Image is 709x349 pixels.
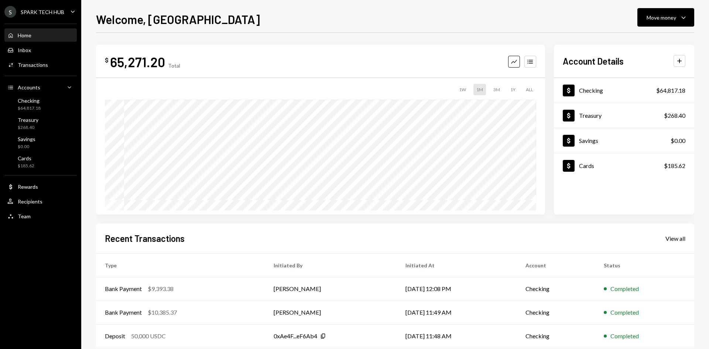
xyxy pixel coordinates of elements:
[523,84,536,95] div: ALL
[110,54,165,70] div: 65,271.20
[265,277,397,301] td: [PERSON_NAME]
[456,84,469,95] div: 1W
[21,9,64,15] div: SPARK TECH HUB
[148,308,177,317] div: $10,385.37
[637,8,694,27] button: Move money
[397,324,517,348] td: [DATE] 11:48 AM
[507,84,518,95] div: 1Y
[595,253,694,277] th: Status
[18,47,31,53] div: Inbox
[610,308,639,317] div: Completed
[517,301,595,324] td: Checking
[579,112,602,119] div: Treasury
[96,12,260,27] h1: Welcome, [GEOGRAPHIC_DATA]
[554,153,694,178] a: Cards$185.62
[397,277,517,301] td: [DATE] 12:08 PM
[4,6,16,18] div: S
[664,161,685,170] div: $185.62
[579,87,603,94] div: Checking
[18,213,31,219] div: Team
[18,155,34,161] div: Cards
[18,84,40,90] div: Accounts
[4,153,77,171] a: Cards$185.62
[18,144,35,150] div: $0.00
[554,128,694,153] a: Savings$0.00
[517,253,595,277] th: Account
[610,332,639,341] div: Completed
[148,284,174,293] div: $9,393.38
[168,62,180,69] div: Total
[4,95,77,113] a: Checking$64,817.18
[554,78,694,103] a: Checking$64,817.18
[18,163,34,169] div: $185.62
[18,117,38,123] div: Treasury
[18,62,48,68] div: Transactions
[671,136,685,145] div: $0.00
[647,14,676,21] div: Move money
[4,28,77,42] a: Home
[397,301,517,324] td: [DATE] 11:49 AM
[18,32,31,38] div: Home
[18,198,42,205] div: Recipients
[4,195,77,208] a: Recipients
[4,180,77,193] a: Rewards
[656,86,685,95] div: $64,817.18
[517,277,595,301] td: Checking
[18,97,41,104] div: Checking
[665,234,685,242] a: View all
[18,105,41,112] div: $64,817.18
[4,58,77,71] a: Transactions
[473,84,486,95] div: 1M
[105,332,125,341] div: Deposit
[4,134,77,151] a: Savings$0.00
[665,235,685,242] div: View all
[579,137,598,144] div: Savings
[4,114,77,132] a: Treasury$268.40
[4,43,77,57] a: Inbox
[265,301,397,324] td: [PERSON_NAME]
[664,111,685,120] div: $268.40
[517,324,595,348] td: Checking
[554,103,694,128] a: Treasury$268.40
[18,124,38,131] div: $268.40
[4,209,77,223] a: Team
[579,162,594,169] div: Cards
[490,84,503,95] div: 3M
[105,232,185,244] h2: Recent Transactions
[105,308,142,317] div: Bank Payment
[397,253,517,277] th: Initiated At
[131,332,166,341] div: 50,000 USDC
[265,253,397,277] th: Initiated By
[105,284,142,293] div: Bank Payment
[18,136,35,142] div: Savings
[274,332,317,341] div: 0xAe4F...eF6Ab4
[105,57,109,64] div: $
[96,253,265,277] th: Type
[18,184,38,190] div: Rewards
[610,284,639,293] div: Completed
[563,55,624,67] h2: Account Details
[4,81,77,94] a: Accounts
